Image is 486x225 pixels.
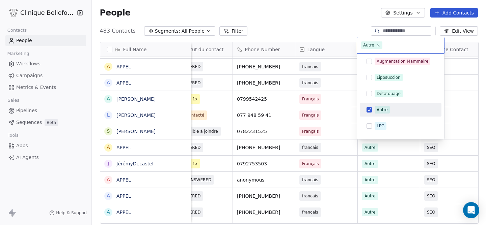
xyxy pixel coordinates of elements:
[377,91,401,97] div: Détatouage
[377,107,388,113] div: Autre
[363,42,374,48] div: Autre
[377,123,384,129] div: LPG
[377,58,428,64] div: Augmentation Mammaire
[360,22,441,149] div: Suggestions
[377,74,401,81] div: Liposuccion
